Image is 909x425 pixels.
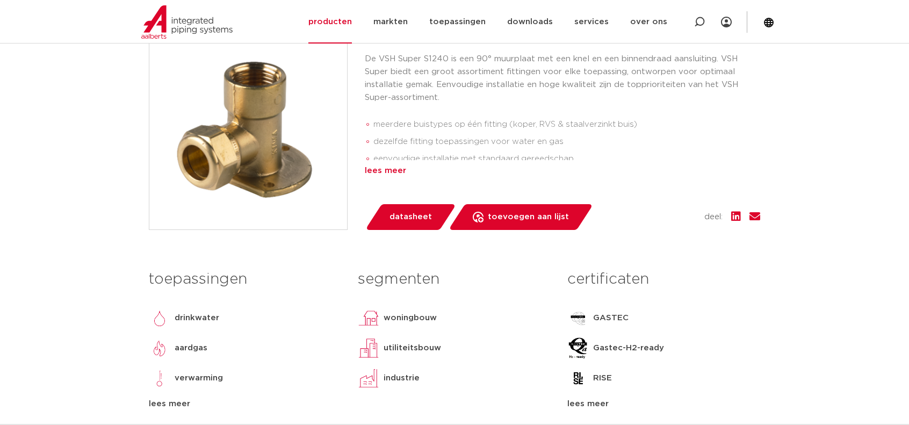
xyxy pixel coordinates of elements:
p: industrie [384,372,420,385]
div: lees meer [365,164,760,177]
p: verwarming [175,372,223,385]
li: eenvoudige installatie met standaard gereedschap [373,150,760,168]
p: GASTEC [593,312,629,325]
p: utiliteitsbouw [384,342,441,355]
img: RISE [567,368,589,389]
p: Gastec-H2-ready [593,342,664,355]
a: datasheet [365,204,456,230]
span: deel: [704,211,723,224]
p: aardgas [175,342,207,355]
img: woningbouw [358,307,379,329]
img: drinkwater [149,307,170,329]
h3: segmenten [358,269,551,290]
h3: toepassingen [149,269,342,290]
div: lees meer [567,398,760,410]
p: woningbouw [384,312,437,325]
img: Product Image for VSH Super muurplaat 90° FF 15xRp1/2" DZR [149,32,347,229]
img: utiliteitsbouw [358,337,379,359]
li: meerdere buistypes op één fitting (koper, RVS & staalverzinkt buis) [373,116,760,133]
img: verwarming [149,368,170,389]
div: lees meer [149,398,342,410]
img: aardgas [149,337,170,359]
h3: certificaten [567,269,760,290]
span: toevoegen aan lijst [488,208,569,226]
img: GASTEC [567,307,589,329]
img: Gastec-H2-ready [567,337,589,359]
li: dezelfde fitting toepassingen voor water en gas [373,133,760,150]
p: De VSH Super S1240 is een 90° muurplaat met een knel en een binnendraad aansluiting. VSH Super bi... [365,53,760,104]
p: drinkwater [175,312,219,325]
p: RISE [593,372,612,385]
span: datasheet [389,208,432,226]
img: industrie [358,368,379,389]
